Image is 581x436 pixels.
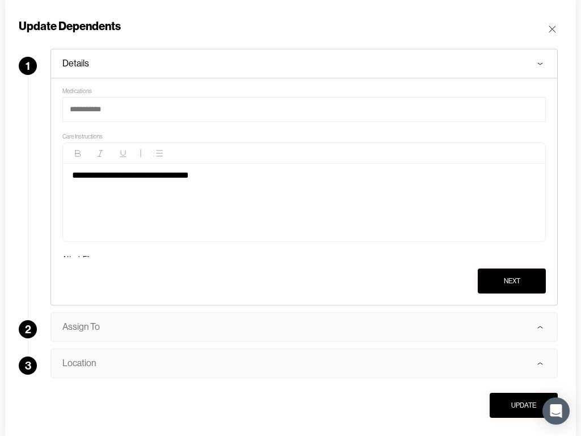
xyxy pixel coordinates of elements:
[62,58,89,69] div: Details
[490,393,558,418] button: Update
[19,18,121,34] div: Update Dependents
[62,321,100,333] div: Assign To
[19,357,37,375] div: 3
[62,133,546,140] div: Care Instructions
[542,397,570,425] div: Open Intercom Messenger
[62,88,92,95] div: Medications
[478,269,546,294] button: Next
[19,57,37,75] div: 1
[19,320,37,338] div: 2
[62,253,96,265] div: Attach Files
[504,275,520,287] div: Next
[62,358,96,369] div: Location
[511,400,536,411] div: Update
